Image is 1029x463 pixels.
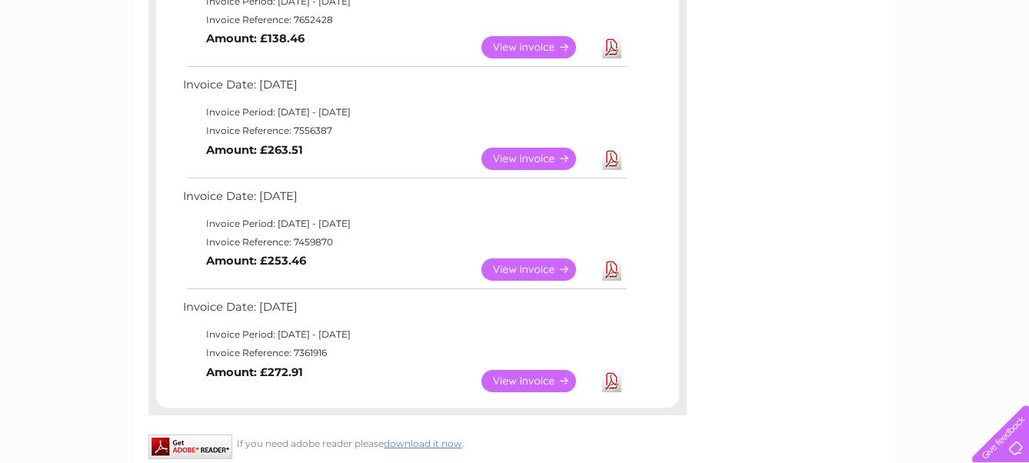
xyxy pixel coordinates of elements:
[179,103,629,122] td: Invoice Period: [DATE] - [DATE]
[602,148,621,170] a: Download
[797,65,831,77] a: Energy
[895,65,917,77] a: Blog
[602,370,621,392] a: Download
[179,122,629,140] td: Invoice Reference: 7556387
[384,438,462,449] a: download it now
[927,65,964,77] a: Contact
[481,36,594,58] a: View
[179,11,629,29] td: Invoice Reference: 7652428
[179,186,629,215] td: Invoice Date: [DATE]
[840,65,886,77] a: Telecoms
[179,233,629,251] td: Invoice Reference: 7459870
[36,40,115,87] img: logo.png
[179,325,629,344] td: Invoice Period: [DATE] - [DATE]
[602,258,621,281] a: Download
[179,297,629,325] td: Invoice Date: [DATE]
[179,344,629,362] td: Invoice Reference: 7361916
[481,148,594,170] a: View
[148,435,687,449] div: If you need adobe reader please .
[179,215,629,233] td: Invoice Period: [DATE] - [DATE]
[739,8,845,27] a: 0333 014 3131
[152,8,879,75] div: Clear Business is a trading name of Verastar Limited (registered in [GEOGRAPHIC_DATA] No. 3667643...
[602,36,621,58] a: Download
[758,65,788,77] a: Water
[179,75,629,103] td: Invoice Date: [DATE]
[206,143,303,157] b: Amount: £263.51
[206,365,303,379] b: Amount: £272.91
[481,258,594,281] a: View
[481,370,594,392] a: View
[206,32,305,45] b: Amount: £138.46
[206,254,306,268] b: Amount: £253.46
[978,65,1014,77] a: Log out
